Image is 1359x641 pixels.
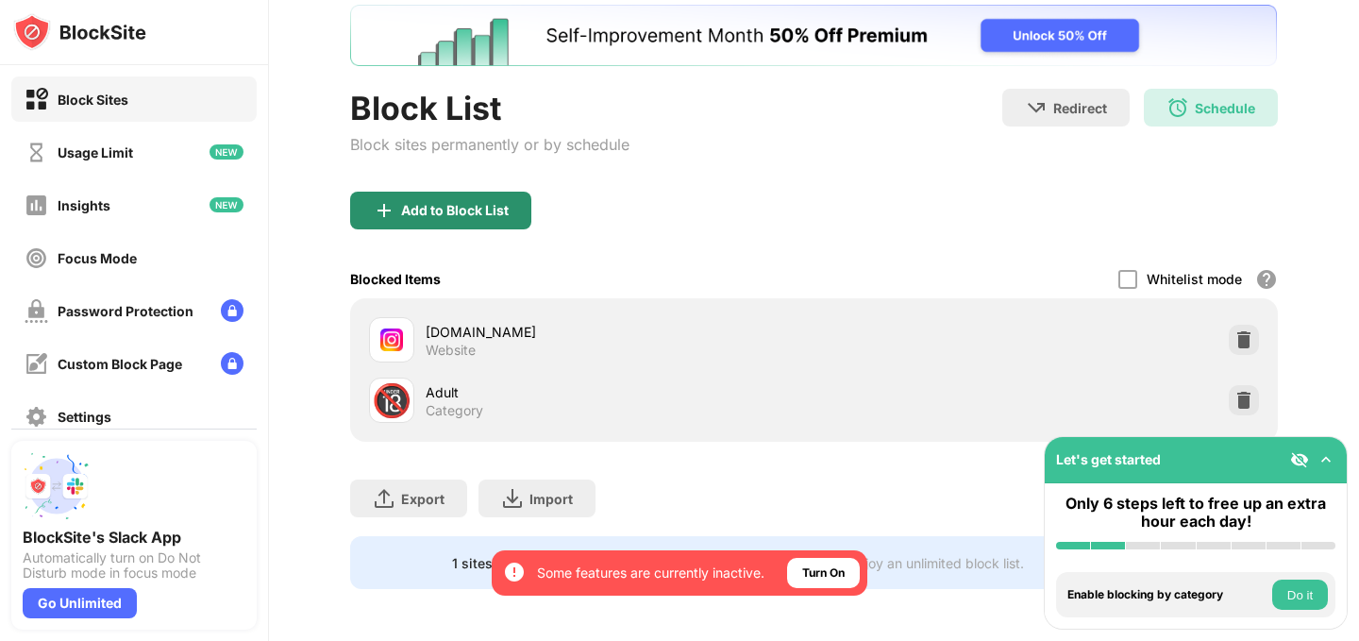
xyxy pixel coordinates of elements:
[372,381,411,420] div: 🔞
[25,246,48,270] img: focus-off.svg
[401,203,509,218] div: Add to Block List
[503,561,526,583] img: error-circle-white.svg
[13,13,146,51] img: logo-blocksite.svg
[58,250,137,266] div: Focus Mode
[25,352,48,376] img: customize-block-page-off.svg
[1317,450,1335,469] img: omni-setup-toggle.svg
[58,356,182,372] div: Custom Block Page
[23,528,245,547] div: BlockSite's Slack App
[350,5,1277,66] iframe: Banner
[58,409,111,425] div: Settings
[426,402,483,419] div: Category
[210,197,243,212] img: new-icon.svg
[58,197,110,213] div: Insights
[25,299,48,323] img: password-protection-off.svg
[802,564,845,582] div: Turn On
[1195,100,1255,116] div: Schedule
[58,144,133,160] div: Usage Limit
[23,452,91,520] img: push-slack.svg
[25,194,48,217] img: insights-off.svg
[380,329,403,351] img: favicons
[401,491,445,507] div: Export
[452,555,674,571] div: 1 sites left to add to your block list.
[350,89,629,127] div: Block List
[350,135,629,154] div: Block sites permanently or by schedule
[350,271,441,287] div: Blocked Items
[221,352,243,375] img: lock-menu.svg
[221,299,243,322] img: lock-menu.svg
[1056,495,1335,531] div: Only 6 steps left to free up an extra hour each day!
[1290,450,1309,469] img: eye-not-visible.svg
[1056,451,1161,467] div: Let's get started
[58,92,128,108] div: Block Sites
[25,141,48,164] img: time-usage-off.svg
[529,491,573,507] div: Import
[1147,271,1242,287] div: Whitelist mode
[210,144,243,160] img: new-icon.svg
[1067,588,1267,601] div: Enable blocking by category
[23,550,245,581] div: Automatically turn on Do Not Disturb mode in focus mode
[1053,100,1107,116] div: Redirect
[25,405,48,429] img: settings-off.svg
[426,342,476,359] div: Website
[426,382,814,402] div: Adult
[426,322,814,342] div: [DOMAIN_NAME]
[23,588,137,618] div: Go Unlimited
[58,303,193,319] div: Password Protection
[1272,580,1328,610] button: Do it
[537,564,764,582] div: Some features are currently inactive.
[25,88,48,111] img: block-on.svg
